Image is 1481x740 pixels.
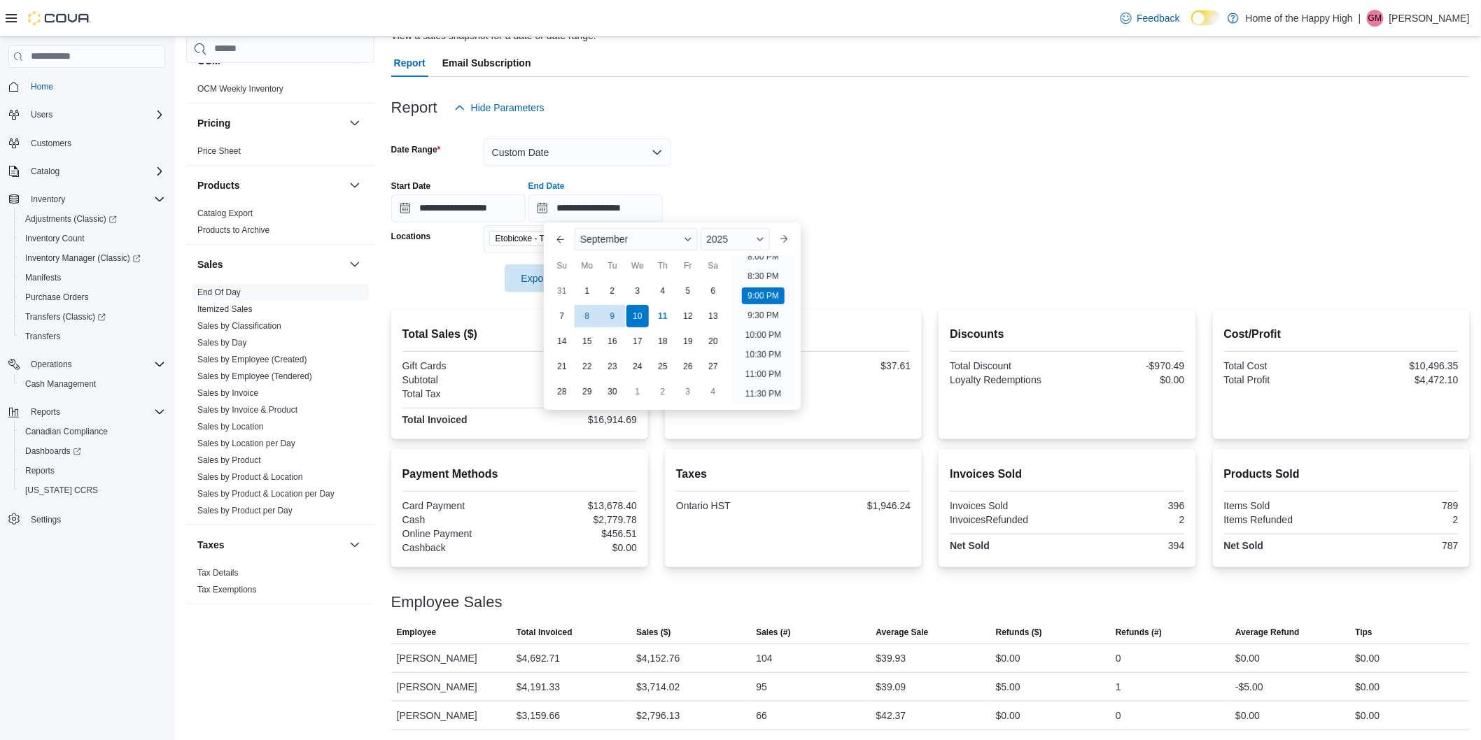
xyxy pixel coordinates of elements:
p: | [1359,10,1361,27]
button: Products [346,177,363,194]
div: day-26 [677,355,699,378]
span: Total Invoiced [517,627,573,638]
div: Online Payment [402,528,517,539]
span: Hide Parameters [471,101,545,115]
span: Sales by Location [197,421,264,432]
button: [US_STATE] CCRS [14,481,171,500]
button: Canadian Compliance [14,422,171,441]
div: day-10 [626,305,649,327]
span: Canadian Compliance [20,423,165,440]
h3: Report [391,99,437,116]
div: day-17 [626,330,649,353]
span: Inventory Manager (Classic) [25,252,141,264]
div: $39.93 [876,650,906,667]
div: Total Discount [950,360,1065,371]
a: Canadian Compliance [20,423,113,440]
div: Total Cost [1224,360,1339,371]
span: OCM Weekly Inventory [197,83,283,94]
button: Custom Date [484,138,671,166]
div: Card Payment [402,500,517,511]
div: [PERSON_NAME] [391,644,511,672]
div: day-18 [652,330,674,353]
div: $2,796.13 [636,707,680,724]
span: Average Sale [876,627,929,638]
a: Home [25,78,59,95]
div: $1,946.24 [522,388,637,399]
div: Button. Open the year selector. 2025 is currently selected. [701,228,770,250]
span: Sales by Location per Day [197,438,295,449]
span: September [580,234,628,245]
div: We [626,255,649,277]
div: Items Sold [1224,500,1339,511]
button: Previous Month [549,228,572,250]
span: Dashboards [20,443,165,460]
div: day-6 [702,280,724,302]
div: day-4 [652,280,674,302]
span: Products to Archive [197,225,269,236]
div: Mo [576,255,598,277]
nav: Complex example [8,71,165,566]
div: Total Profit [1224,374,1339,385]
span: Catalog [25,163,165,180]
div: Items Refunded [1224,514,1339,525]
div: day-23 [601,355,624,378]
h3: Taxes [197,538,225,552]
div: Invoices Sold [950,500,1065,511]
h2: Taxes [676,466,911,483]
h2: Cost/Profit [1224,326,1459,343]
div: day-16 [601,330,624,353]
label: End Date [528,180,565,192]
span: Reports [20,462,165,479]
span: Sales by Product & Location [197,471,303,483]
a: Tax Details [197,568,239,578]
a: Inventory Manager (Classic) [20,250,146,266]
button: Inventory Count [14,229,171,248]
span: Canadian Compliance [25,426,108,437]
span: Transfers [25,331,60,342]
div: $0.00 [996,650,1020,667]
div: $1,946.24 [796,500,911,511]
a: Cash Management [20,376,101,392]
a: Sales by Employee (Tendered) [197,371,312,381]
span: Sales by Invoice [197,387,258,399]
div: day-1 [626,380,649,403]
ul: Time [731,256,795,404]
div: day-8 [576,305,598,327]
button: Taxes [197,538,344,552]
div: Su [551,255,573,277]
button: Purchase Orders [14,287,171,307]
a: Sales by Location [197,422,264,432]
a: Tax Exemptions [197,585,257,595]
span: Transfers (Classic) [20,308,165,325]
span: Home [31,81,53,92]
div: Pricing [186,143,374,165]
div: 396 [1070,500,1185,511]
div: Total Tax [402,388,517,399]
div: day-12 [677,305,699,327]
button: Export [505,264,583,292]
a: Adjustments (Classic) [20,211,122,227]
div: $456.51 [522,528,637,539]
span: Catalog [31,166,59,177]
span: Tax Details [197,567,239,578]
a: Sales by Location per Day [197,439,295,448]
div: day-13 [702,305,724,327]
button: Sales [197,257,344,271]
div: day-15 [576,330,598,353]
h3: Sales [197,257,223,271]
li: 10:30 PM [740,346,787,363]
div: Subtotal [402,374,517,385]
div: -$970.49 [1070,360,1185,371]
button: Transfers [14,327,171,346]
span: Adjustments (Classic) [20,211,165,227]
span: Purchase Orders [25,292,89,303]
div: day-2 [652,380,674,403]
div: day-7 [551,305,573,327]
span: Tips [1356,627,1373,638]
div: 95 [756,678,767,695]
h3: Pricing [197,116,230,130]
a: Inventory Manager (Classic) [14,248,171,268]
span: GM [1368,10,1382,27]
a: Transfers (Classic) [20,308,111,325]
button: Manifests [14,268,171,287]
